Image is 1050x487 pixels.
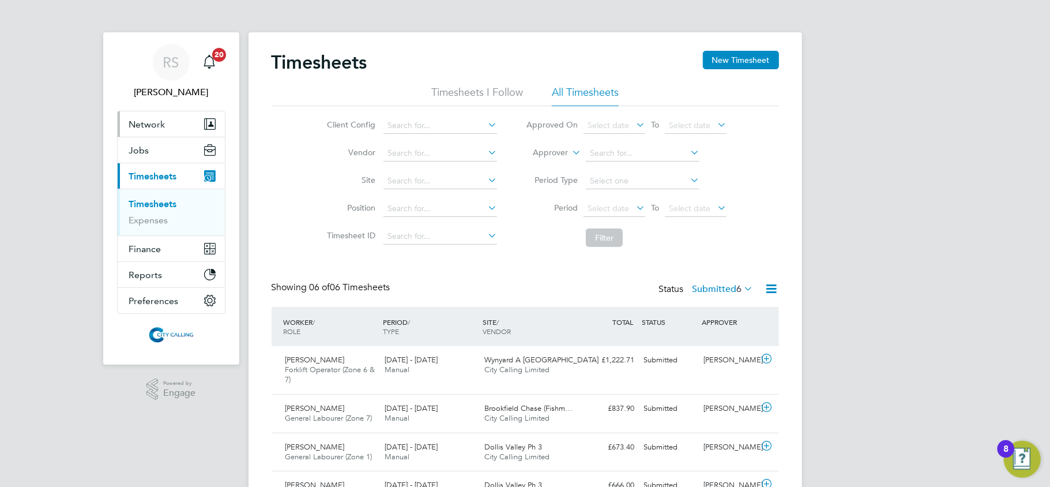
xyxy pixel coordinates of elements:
[385,413,409,423] span: Manual
[579,399,639,418] div: £837.90
[129,244,161,254] span: Finance
[285,442,345,452] span: [PERSON_NAME]
[385,452,409,462] span: Manual
[516,147,568,159] label: Approver
[129,145,149,156] span: Jobs
[212,48,226,62] span: 20
[484,403,573,413] span: Brookfield Chase (Fishm…
[285,403,345,413] span: [PERSON_NAME]
[129,119,165,130] span: Network
[281,312,381,342] div: WORKER
[579,438,639,457] div: £673.40
[648,200,663,215] span: To
[129,171,177,182] span: Timesheets
[699,399,759,418] div: [PERSON_NAME]
[129,295,179,306] span: Preferences
[484,452,550,462] span: City Calling Limited
[737,283,742,295] span: 6
[129,215,168,226] a: Expenses
[313,317,315,327] span: /
[586,228,623,247] button: Filter
[383,145,497,162] input: Search for...
[383,173,497,189] input: Search for...
[129,269,163,280] span: Reports
[323,203,375,213] label: Position
[285,365,375,384] span: Forklift Operator (Zone 6 & 7)
[383,201,497,217] input: Search for...
[659,282,756,298] div: Status
[648,117,663,132] span: To
[310,282,330,293] span: 06 of
[285,355,345,365] span: [PERSON_NAME]
[163,55,179,70] span: RS
[484,442,542,452] span: Dollis Valley Ph 3
[118,163,225,189] button: Timesheets
[484,355,599,365] span: Wynyard A [GEOGRAPHIC_DATA]
[526,119,578,130] label: Approved On
[699,351,759,370] div: [PERSON_NAME]
[408,317,410,327] span: /
[699,312,759,332] div: APPROVER
[118,236,225,261] button: Finance
[323,119,375,130] label: Client Config
[118,288,225,313] button: Preferences
[1004,441,1041,478] button: Open Resource Center, 8 new notifications
[484,413,550,423] span: City Calling Limited
[703,51,779,69] button: New Timesheet
[639,312,699,332] div: STATUS
[1003,449,1008,464] div: 8
[669,203,710,213] span: Select date
[496,317,499,327] span: /
[431,85,523,106] li: Timesheets I Follow
[586,173,699,189] input: Select one
[639,399,699,418] div: Submitted
[526,203,578,213] label: Period
[383,228,497,245] input: Search for...
[484,365,550,374] span: City Calling Limited
[579,351,639,370] div: £1,222.71
[383,118,497,134] input: Search for...
[480,312,579,342] div: SITE
[129,198,177,209] a: Timesheets
[385,365,409,374] span: Manual
[272,282,393,294] div: Showing
[285,452,372,462] span: General Labourer (Zone 1)
[693,283,754,295] label: Submitted
[118,262,225,287] button: Reports
[385,355,438,365] span: [DATE] - [DATE]
[586,145,699,162] input: Search for...
[483,327,511,336] span: VENDOR
[323,175,375,185] label: Site
[588,120,629,130] span: Select date
[613,317,634,327] span: TOTAL
[385,442,438,452] span: [DATE] - [DATE]
[146,325,195,344] img: citycalling-logo-retina.png
[323,230,375,241] label: Timesheet ID
[639,438,699,457] div: Submitted
[552,85,619,106] li: All Timesheets
[146,379,195,400] a: Powered byEngage
[118,137,225,163] button: Jobs
[383,327,399,336] span: TYPE
[118,189,225,235] div: Timesheets
[526,175,578,185] label: Period Type
[385,403,438,413] span: [DATE] - [DATE]
[163,388,195,398] span: Engage
[639,351,699,370] div: Submitted
[272,51,367,74] h2: Timesheets
[380,312,480,342] div: PERIOD
[323,147,375,158] label: Vendor
[117,85,225,99] span: Raje Saravanamuthu
[198,44,221,81] a: 20
[118,111,225,137] button: Network
[588,203,629,213] span: Select date
[163,379,195,388] span: Powered by
[284,327,301,336] span: ROLE
[103,32,239,365] nav: Main navigation
[310,282,390,293] span: 06 Timesheets
[699,438,759,457] div: [PERSON_NAME]
[117,325,225,344] a: Go to home page
[285,413,372,423] span: General Labourer (Zone 7)
[117,44,225,99] a: RS[PERSON_NAME]
[669,120,710,130] span: Select date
